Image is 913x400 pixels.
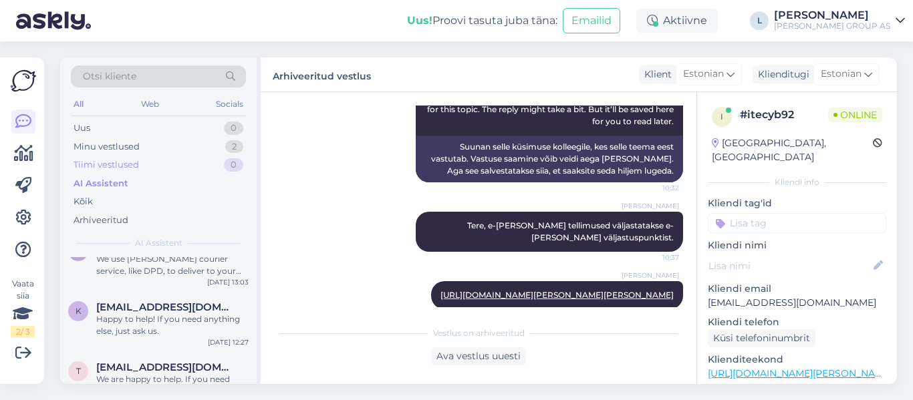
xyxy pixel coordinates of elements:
button: Emailid [563,8,620,33]
span: Vestlus on arhiveeritud [433,327,525,339]
span: [PERSON_NAME] [622,270,679,280]
span: I am routing this question to the colleague who is responsible for this topic. The reply might ta... [426,92,676,126]
span: 10:37 [629,252,679,262]
div: We use [PERSON_NAME] courier service, like DPD, to deliver to your door or garden gate. For big i... [96,253,249,277]
div: Proovi tasuta juba täna: [407,13,557,29]
span: k [76,306,82,316]
a: [URL][DOMAIN_NAME][PERSON_NAME][PERSON_NAME] [440,290,674,300]
div: 0 [224,158,243,172]
div: Vaata siia [11,278,35,338]
div: Suunan selle küsimuse kolleegile, kes selle teema eest vastutab. Vastuse saamine võib veidi aega ... [416,136,683,182]
div: [GEOGRAPHIC_DATA], [GEOGRAPHIC_DATA] [712,136,873,164]
input: Lisa nimi [708,258,871,273]
span: Otsi kliente [83,69,136,83]
div: Kõik [74,195,93,208]
span: Tere, e-[PERSON_NAME] tellimused väljastatakse e-[PERSON_NAME] väljastuspunktist. [467,220,674,242]
p: [EMAIL_ADDRESS][DOMAIN_NAME] [708,296,886,310]
p: Klienditeekond [708,353,886,367]
div: Uus [74,122,90,135]
b: Uus! [407,14,432,27]
p: Kliendi nimi [708,238,886,252]
span: Online [828,108,882,122]
div: [DATE] 12:27 [208,337,249,347]
div: [DATE] 13:03 [207,277,249,287]
div: 2 / 3 [11,326,35,338]
div: Web [138,95,162,113]
div: Arhiveeritud [74,214,128,227]
p: Kliendi email [708,282,886,296]
a: [PERSON_NAME][PERSON_NAME] GROUP AS [774,10,905,31]
label: Arhiveeritud vestlus [273,65,371,83]
a: [URL][DOMAIN_NAME][PERSON_NAME] [708,367,892,379]
div: Klient [639,67,672,81]
span: Estonian [821,67,862,81]
div: Happy to help! If you need anything else, just ask us. [96,313,249,337]
span: 10:32 [629,183,679,193]
span: i [721,112,723,122]
span: t [76,366,81,376]
div: [PERSON_NAME] GROUP AS [774,21,890,31]
div: Aktiivne [636,9,718,33]
span: Estonian [683,67,724,81]
div: 0 [224,122,243,135]
span: AI Assistent [135,237,182,249]
div: L [750,11,769,30]
div: AI Assistent [74,177,128,190]
span: [PERSON_NAME] [622,201,679,211]
input: Lisa tag [708,213,886,233]
div: Ava vestlus uuesti [431,347,526,365]
div: Socials [213,95,246,113]
div: Kliendi info [708,176,886,188]
div: Tiimi vestlused [74,158,139,172]
div: All [71,95,86,113]
img: Askly Logo [11,68,36,93]
p: Kliendi telefon [708,315,886,329]
div: # itecyb92 [740,107,828,123]
div: Minu vestlused [74,140,140,154]
div: 2 [225,140,243,154]
div: Küsi telefoninumbrit [708,329,815,347]
div: We are happy to help. If you need anything else, just ask. [96,373,249,397]
div: [PERSON_NAME] [774,10,890,21]
div: Klienditugi [753,67,809,81]
span: kadri.allikvee@outlook.com [96,301,235,313]
span: tammjaan88@gmail.com [96,361,235,373]
p: Kliendi tag'id [708,196,886,210]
